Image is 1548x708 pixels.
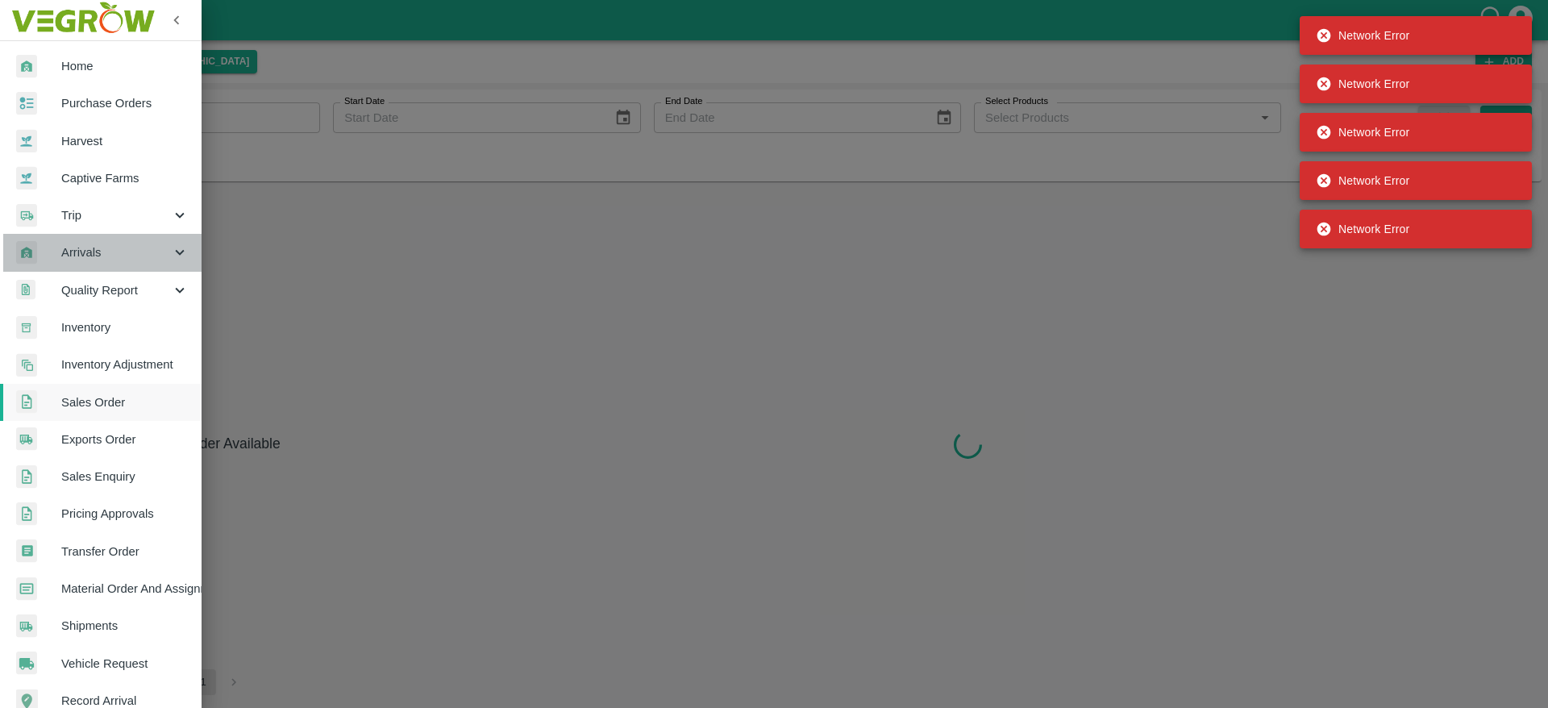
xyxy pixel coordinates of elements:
span: Pricing Approvals [61,505,189,523]
img: qualityReport [16,280,35,300]
span: Purchase Orders [61,94,189,112]
span: Vehicle Request [61,655,189,673]
span: Arrivals [61,244,171,261]
img: sales [16,465,37,489]
div: Network Error [1316,21,1409,50]
img: shipments [16,614,37,638]
div: Network Error [1316,214,1409,244]
img: whArrival [16,241,37,264]
img: whTransfer [16,539,37,563]
span: Quality Report [61,281,171,299]
img: reciept [16,92,37,115]
span: Inventory Adjustment [61,356,189,373]
span: Captive Farms [61,169,189,187]
img: sales [16,502,37,526]
img: delivery [16,204,37,227]
img: shipments [16,427,37,451]
div: Network Error [1316,118,1409,147]
img: harvest [16,166,37,190]
div: Network Error [1316,166,1409,195]
span: Harvest [61,132,189,150]
span: Home [61,57,189,75]
span: Sales Enquiry [61,468,189,485]
span: Material Order And Assignment [61,580,189,598]
span: Exports Order [61,431,189,448]
img: whArrival [16,55,37,78]
img: vehicle [16,652,37,675]
span: Shipments [61,617,189,635]
div: Network Error [1316,69,1409,98]
img: inventory [16,353,37,377]
span: Trip [61,206,171,224]
img: whInventory [16,316,37,339]
span: Transfer Order [61,543,189,560]
img: harvest [16,129,37,153]
img: sales [16,390,37,414]
span: Inventory [61,319,189,336]
span: Sales Order [61,394,189,411]
img: centralMaterial [16,577,37,601]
